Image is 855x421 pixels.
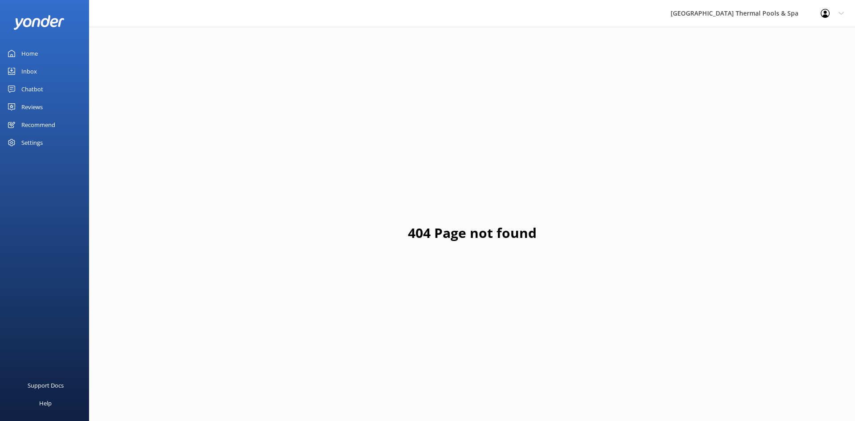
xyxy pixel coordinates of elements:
div: Help [39,394,52,412]
div: Settings [21,134,43,151]
div: Home [21,45,38,62]
img: yonder-white-logo.png [13,15,65,30]
div: Chatbot [21,80,43,98]
h1: 404 Page not found [408,222,537,244]
div: Inbox [21,62,37,80]
div: Reviews [21,98,43,116]
div: Recommend [21,116,55,134]
div: Support Docs [28,376,64,394]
